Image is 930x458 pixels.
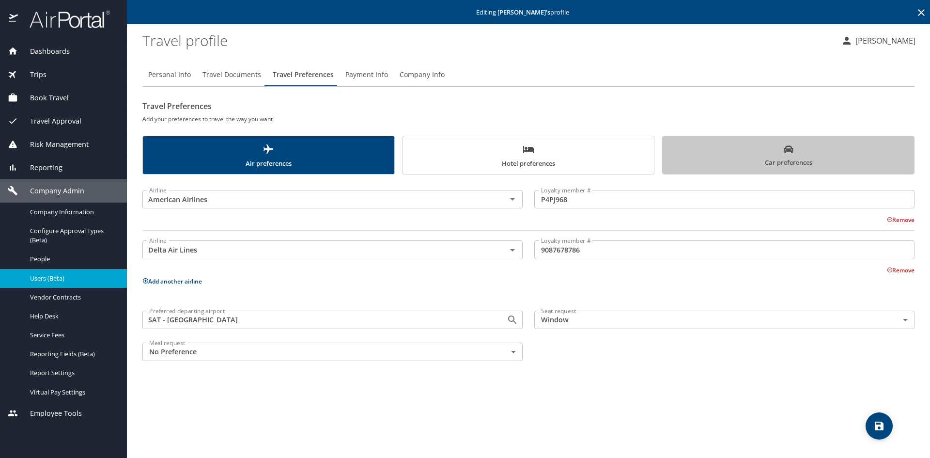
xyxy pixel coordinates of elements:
button: Open [506,243,519,257]
p: [PERSON_NAME] [852,35,915,47]
h6: Add your preferences to travel the way you want [142,114,914,124]
button: Open [506,192,519,206]
span: Company Admin [18,186,84,196]
span: Book Travel [18,93,69,103]
h2: Travel Preferences [142,98,914,114]
span: Travel Documents [202,69,261,81]
p: Editing profile [130,9,927,16]
strong: [PERSON_NAME] 's [497,8,550,16]
span: Reporting Fields (Beta) [30,349,115,359]
button: Remove [887,216,914,224]
input: Select an Airline [145,243,491,256]
input: Select an Airline [145,193,491,205]
span: Company Info [400,69,445,81]
span: Reporting [18,162,62,173]
button: Add another airline [142,277,202,285]
span: Report Settings [30,368,115,378]
button: Remove [887,266,914,274]
span: Employee Tools [18,408,82,419]
span: Company Information [30,207,115,217]
input: Search for and select an airport [145,314,491,326]
span: Virtual Pay Settings [30,388,115,397]
span: Payment Info [345,69,388,81]
img: icon-airportal.png [9,10,19,29]
span: Help Desk [30,312,115,321]
div: Window [534,311,914,329]
span: Vendor Contracts [30,293,115,302]
span: People [30,254,115,264]
span: Risk Management [18,139,89,150]
span: Travel Preferences [273,69,334,81]
div: scrollable force tabs example [142,136,914,174]
span: Dashboards [18,46,70,57]
button: Open [506,313,519,327]
span: Users (Beta) [30,274,115,283]
span: Personal Info [148,69,191,81]
button: [PERSON_NAME] [837,32,919,49]
div: No Preference [142,343,523,361]
span: Hotel preferences [409,143,649,169]
h1: Travel profile [142,25,833,55]
span: Air preferences [149,143,388,169]
div: Profile [142,63,914,86]
span: Trips [18,69,46,80]
img: airportal-logo.png [19,10,110,29]
span: Configure Approval Types (Beta) [30,226,115,245]
button: save [866,412,893,440]
span: Service Fees [30,331,115,340]
span: Travel Approval [18,116,81,126]
span: Car preferences [668,144,908,168]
